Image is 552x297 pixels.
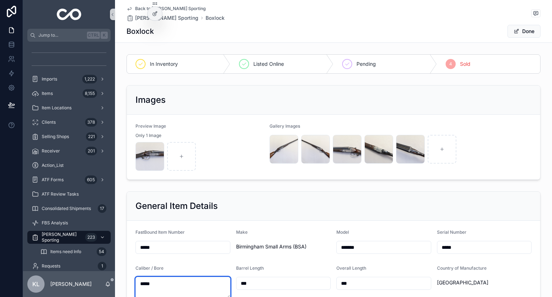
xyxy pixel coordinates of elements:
a: [PERSON_NAME] Sporting [126,14,198,22]
span: Ctrl [87,32,100,39]
span: Barrel Length [236,265,264,271]
a: Items8,155 [27,87,111,100]
div: 54 [97,247,106,256]
a: Back to [PERSON_NAME] Sporting [126,6,206,12]
span: Overall Length [336,265,366,271]
div: 221 [86,132,97,141]
span: Item Locations [42,105,72,111]
div: 1 [98,262,106,270]
h2: General Item Details [135,200,218,212]
span: [PERSON_NAME] Sporting [135,14,198,22]
span: Country of Manufacture [437,265,487,271]
a: Requests1 [27,260,111,273]
a: [PERSON_NAME] Sporting223 [27,231,111,244]
span: Consolidated Shipments [42,206,91,211]
span: [PERSON_NAME] Sporting [42,232,82,243]
span: Caliber / Bore [135,265,164,271]
span: In Inventory [150,60,178,68]
div: 17 [98,204,106,213]
span: Jump to... [38,32,84,38]
span: Items [42,91,53,96]
a: Clients378 [27,116,111,129]
a: ATF Review Tasks [27,188,111,201]
span: FBS Analysis [42,220,68,226]
span: Action_List [42,163,64,168]
span: Imports [42,76,57,82]
span: [GEOGRAPHIC_DATA] [437,279,532,286]
div: 201 [86,147,97,155]
button: Done [507,25,540,38]
span: Clients [42,119,56,125]
span: Selling Shops [42,134,69,140]
a: Receiver201 [27,145,111,157]
span: Make [236,229,248,235]
a: Item Locations [27,101,111,114]
span: Preview Image [135,123,166,129]
div: 605 [85,175,97,184]
h1: Boxlock [126,26,154,36]
div: 8,155 [83,89,97,98]
span: Requests [42,263,60,269]
a: Boxlock [206,14,225,22]
img: App logo [57,9,82,20]
span: Sold [460,60,470,68]
a: Selling Shops221 [27,130,111,143]
span: K [101,32,107,38]
a: ATF Forms605 [27,173,111,186]
span: Model [336,229,349,235]
div: 1,222 [82,75,97,83]
span: Listed Online [253,60,284,68]
span: 4 [449,61,452,67]
span: Birmingham Small Arms (BSA) [236,243,331,250]
span: Back to [PERSON_NAME] Sporting [135,6,206,12]
div: scrollable content [23,42,115,271]
a: FBS Analysis [27,216,111,229]
span: ATF Forms [42,177,64,183]
h2: Images [135,94,166,106]
p: [PERSON_NAME] [50,280,92,288]
a: Items need Info54 [36,245,111,258]
div: 378 [85,118,97,127]
span: KL [32,280,40,288]
span: Pending [356,60,376,68]
button: Jump to...CtrlK [27,29,111,42]
span: Receiver [42,148,60,154]
span: Serial Number [437,229,466,235]
span: FastBound Item Number [135,229,185,235]
a: Action_List [27,159,111,172]
a: Consolidated Shipments17 [27,202,111,215]
a: Imports1,222 [27,73,111,86]
span: Only 1 Image [135,133,161,138]
span: ATF Review Tasks [42,191,79,197]
span: Items need Info [50,249,81,255]
span: Gallery Images [270,123,300,129]
div: 223 [85,233,97,242]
